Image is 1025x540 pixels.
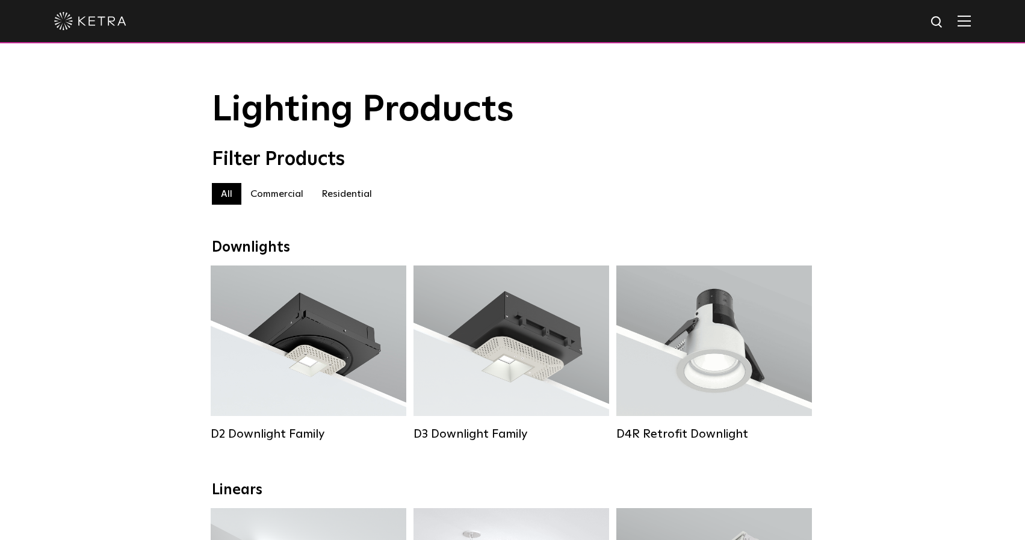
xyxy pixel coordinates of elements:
[958,15,971,26] img: Hamburger%20Nav.svg
[211,427,406,441] div: D2 Downlight Family
[212,92,514,128] span: Lighting Products
[413,265,609,441] a: D3 Downlight Family Lumen Output:700 / 900 / 1100Colors:White / Black / Silver / Bronze / Paintab...
[241,183,312,205] label: Commercial
[212,482,814,499] div: Linears
[212,183,241,205] label: All
[54,12,126,30] img: ketra-logo-2019-white
[211,265,406,441] a: D2 Downlight Family Lumen Output:1200Colors:White / Black / Gloss Black / Silver / Bronze / Silve...
[616,265,812,441] a: D4R Retrofit Downlight Lumen Output:800Colors:White / BlackBeam Angles:15° / 25° / 40° / 60°Watta...
[616,427,812,441] div: D4R Retrofit Downlight
[413,427,609,441] div: D3 Downlight Family
[212,239,814,256] div: Downlights
[312,183,381,205] label: Residential
[930,15,945,30] img: search icon
[212,148,814,171] div: Filter Products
